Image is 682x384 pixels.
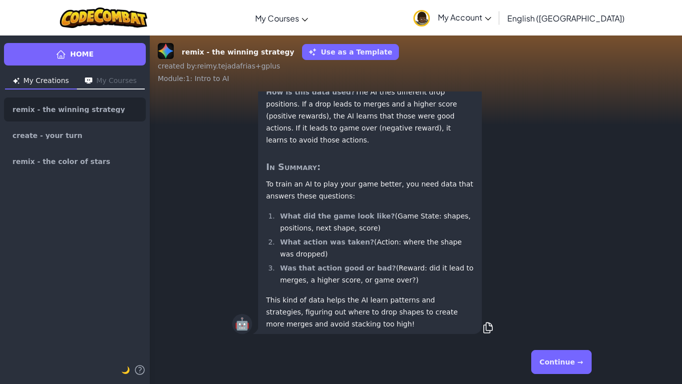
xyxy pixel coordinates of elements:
[255,13,299,23] span: My Courses
[438,12,491,22] span: My Account
[85,77,92,84] img: Icon
[277,262,474,286] li: (Reward: did it lead to merges, a higher score, or game over?)
[232,314,252,334] div: 🤖
[12,158,110,165] span: remix - the color of stars
[4,43,146,65] a: Home
[158,43,174,59] img: Gemini
[60,7,147,28] img: CodeCombat logo
[266,86,474,146] p: The AI tries different drop positions. If a drop leads to merges and a higher score (positive rew...
[13,77,19,84] img: Icon
[158,73,674,83] div: Module : 1: Intro to AI
[277,210,474,234] li: (Game State: shapes, positions, next shape, score)
[413,10,430,26] img: avatar
[70,49,93,59] span: Home
[280,264,396,272] strong: Was that action good or bad?
[4,97,146,121] a: remix - the winning strategy
[250,4,313,31] a: My Courses
[266,160,474,174] h3: In Summary:
[5,73,77,89] button: My Creations
[302,44,398,60] button: Use as a Template
[4,123,146,147] a: create - your turn
[502,4,630,31] a: English ([GEOGRAPHIC_DATA])
[77,73,145,89] button: My Courses
[266,88,355,96] strong: How is this data used?
[158,62,280,70] span: created by : reimy.tejadafrias+gplus
[266,294,474,330] p: This kind of data helps the AI learn patterns and strategies, figuring out where to drop shapes t...
[12,106,125,113] span: remix - the winning strategy
[266,178,474,202] p: To train an AI to play your game better, you need data that answers these questions:
[280,238,374,246] strong: What action was taken?
[507,13,625,23] span: English ([GEOGRAPHIC_DATA])
[4,149,146,173] a: remix - the color of stars
[12,132,82,139] span: create - your turn
[121,364,130,376] button: 🌙
[531,350,592,374] button: Continue →
[182,47,294,57] strong: remix - the winning strategy
[121,366,130,374] span: 🌙
[277,236,474,260] li: (Action: where the shape was dropped)
[280,212,395,220] strong: What did the game look like?
[408,2,496,33] a: My Account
